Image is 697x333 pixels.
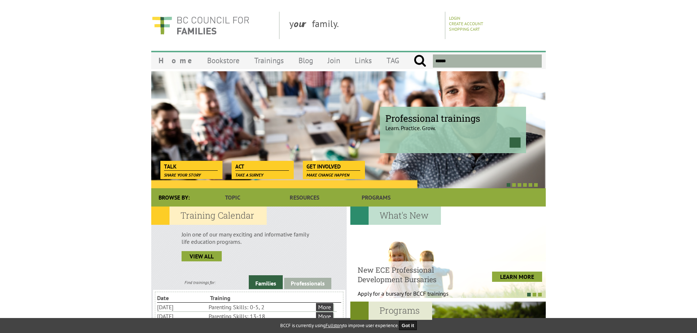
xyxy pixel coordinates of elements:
a: Bookstore [200,52,247,69]
a: LEARN MORE [492,272,542,282]
li: Parenting Skills: 13-18 [209,312,315,321]
h4: New ECE Professional Development Bursaries [358,265,467,284]
a: Blog [291,52,320,69]
a: Topic [197,188,268,207]
span: Get Involved [306,163,360,171]
a: Home [151,52,200,69]
span: Share your story [164,172,201,178]
a: Join [320,52,347,69]
a: Act Take a survey [232,161,293,171]
h2: What's New [350,207,441,225]
a: Links [347,52,379,69]
a: Professionals [284,278,331,289]
li: [DATE] [157,303,207,311]
p: Learn. Practice. Grow. [385,118,521,132]
a: Get Involved Make change happen [303,161,364,171]
a: TAG [379,52,407,69]
img: BC Council for FAMILIES [151,12,250,39]
a: Shopping Cart [449,26,480,32]
li: [DATE] [157,312,207,321]
div: Find trainings for: [151,280,249,285]
input: Submit [414,54,426,68]
button: Got it [399,321,417,330]
li: Training [210,294,262,302]
a: More [316,312,333,320]
span: Take a survey [235,172,263,178]
div: y family. [283,12,445,39]
a: Families [249,275,283,289]
span: Act [235,163,289,171]
span: Professional trainings [385,112,521,124]
strong: our [294,18,312,30]
a: Fullstory [325,322,343,329]
a: Resources [268,188,340,207]
h2: Programs [350,302,432,320]
a: Login [449,15,460,21]
a: view all [182,251,222,261]
p: Join one of our many exciting and informative family life education programs. [182,231,316,245]
p: Apply for a bursary for BCCF trainings West... [358,290,467,304]
span: Make change happen [306,172,350,178]
a: Talk Share your story [160,161,221,171]
a: More [316,303,333,311]
span: Talk [164,163,218,171]
a: Create Account [449,21,483,26]
li: Parenting Skills: 0-5, 2 [209,303,315,311]
div: Browse By: [151,188,197,207]
h2: Training Calendar [151,207,267,225]
a: Programs [340,188,412,207]
li: Date [157,294,209,302]
a: Trainings [247,52,291,69]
